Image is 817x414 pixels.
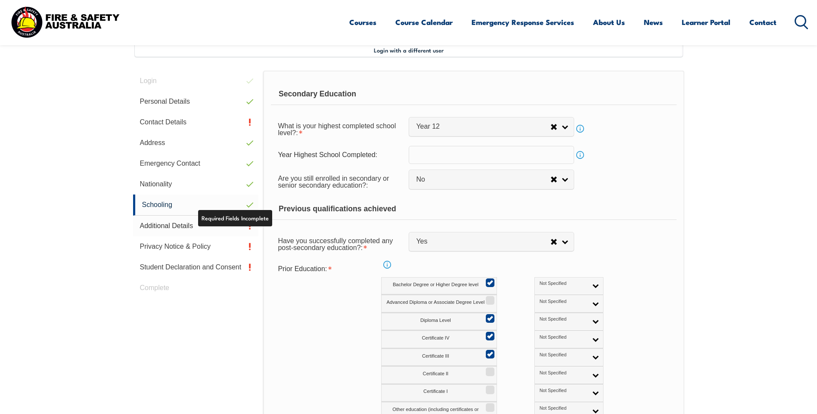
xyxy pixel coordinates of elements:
[349,11,376,34] a: Courses
[381,384,497,402] label: Certificate I
[133,257,259,278] a: Student Declaration and Consent
[540,352,587,358] span: Not Specified
[416,175,550,184] span: No
[278,175,389,189] span: Are you still enrolled in secondary or senior secondary education?:
[381,366,497,384] label: Certificate II
[540,281,587,287] span: Not Specified
[540,405,587,411] span: Not Specified
[593,11,625,34] a: About Us
[271,261,409,277] div: Prior Education is required.
[381,259,393,271] a: Info
[133,153,259,174] a: Emergency Contact
[278,237,393,251] span: Have you successfully completed any post-secondary education?:
[644,11,663,34] a: News
[540,370,587,376] span: Not Specified
[472,11,574,34] a: Emergency Response Services
[133,174,259,195] a: Nationality
[381,349,497,366] label: Certificate III
[381,277,497,295] label: Bachelor Degree or Higher Degree level
[540,316,587,322] span: Not Specified
[133,195,259,216] a: Schooling
[395,11,453,34] a: Course Calendar
[133,236,259,257] a: Privacy Notice & Policy
[133,112,259,133] a: Contact Details
[278,122,396,136] span: What is your highest completed school level?:
[416,237,550,246] span: Yes
[374,46,444,53] span: Login with a different user
[133,133,259,153] a: Address
[540,388,587,394] span: Not Specified
[271,232,409,256] div: Have you successfully completed any post-secondary education? is required.
[574,123,586,135] a: Info
[271,117,409,141] div: What is your highest completed school level? is required.
[271,83,676,105] div: Secondary Education
[133,91,259,112] a: Personal Details
[682,11,730,34] a: Learner Portal
[416,122,550,131] span: Year 12
[540,299,587,305] span: Not Specified
[574,149,586,161] a: Info
[409,146,574,164] input: YYYY
[133,216,259,236] a: Additional Details
[749,11,777,34] a: Contact
[271,147,409,163] div: Year Highest School Completed:
[271,198,676,220] div: Previous qualifications achieved
[540,334,587,340] span: Not Specified
[381,313,497,331] label: Diploma Level
[381,331,497,348] label: Certificate IV
[381,295,497,312] label: Advanced Diploma or Associate Degree Level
